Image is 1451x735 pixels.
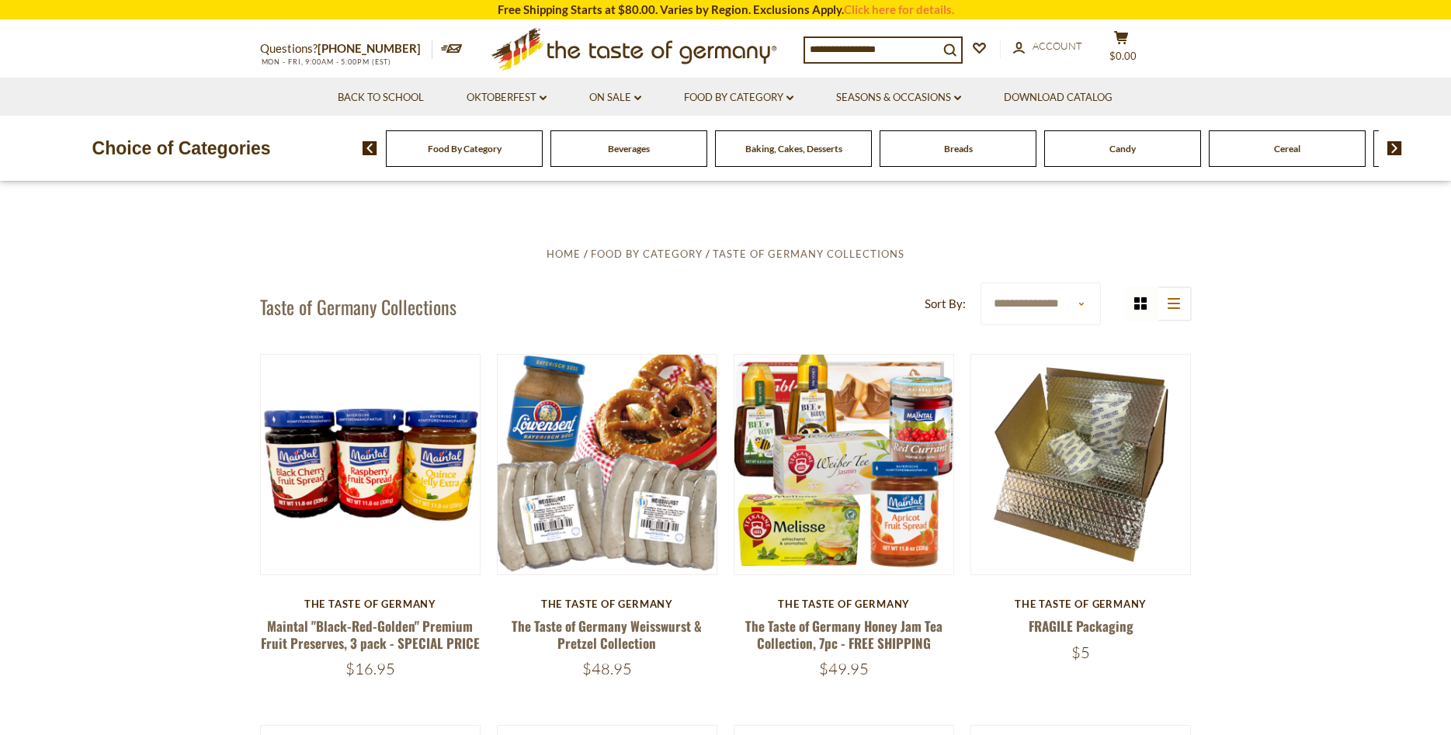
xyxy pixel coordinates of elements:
div: The Taste of Germany [260,598,481,610]
a: Click here for details. [844,2,954,16]
img: previous arrow [363,141,377,155]
img: FRAGILE Packaging [971,355,1191,574]
span: $16.95 [345,659,395,678]
span: Account [1033,40,1082,52]
a: Download Catalog [1004,89,1113,106]
a: Oktoberfest [467,89,547,106]
span: MON - FRI, 9:00AM - 5:00PM (EST) [260,57,392,66]
p: Questions? [260,39,432,59]
div: The Taste of Germany [734,598,955,610]
a: Taste of Germany Collections [713,248,904,260]
a: [PHONE_NUMBER] [318,41,421,55]
button: $0.00 [1099,30,1145,69]
h1: Taste of Germany Collections [260,295,456,318]
a: Cereal [1274,143,1300,154]
img: next arrow [1387,141,1402,155]
a: Food By Category [428,143,502,154]
a: The Taste of Germany Honey Jam Tea Collection, 7pc - FREE SHIPPING [745,616,942,652]
a: Food By Category [591,248,703,260]
a: Food By Category [684,89,793,106]
a: Back to School [338,89,424,106]
label: Sort By: [925,294,966,314]
a: Maintal "Black-Red-Golden" Premium Fruit Preserves, 3 pack - SPECIAL PRICE [261,616,480,652]
span: $48.95 [582,659,632,678]
span: $49.95 [819,659,869,678]
span: $0.00 [1109,50,1137,62]
a: On Sale [589,89,641,106]
a: Account [1013,38,1082,55]
a: Beverages [608,143,650,154]
a: Home [547,248,581,260]
a: Seasons & Occasions [836,89,961,106]
a: Breads [944,143,973,154]
img: The Taste of Germany Honey Jam Tea Collection, 7pc - FREE SHIPPING [734,355,954,574]
a: Candy [1109,143,1136,154]
a: FRAGILE Packaging [1029,616,1133,636]
span: $5 [1071,643,1090,662]
img: Maintal "Black-Red-Golden" Premium Fruit Preserves, 3 pack - SPECIAL PRICE [261,355,481,574]
img: The Taste of Germany Weisswurst & Pretzel Collection [498,355,717,574]
div: The Taste of Germany [970,598,1192,610]
a: The Taste of Germany Weisswurst & Pretzel Collection [512,616,702,652]
a: Baking, Cakes, Desserts [745,143,842,154]
div: The Taste of Germany [497,598,718,610]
